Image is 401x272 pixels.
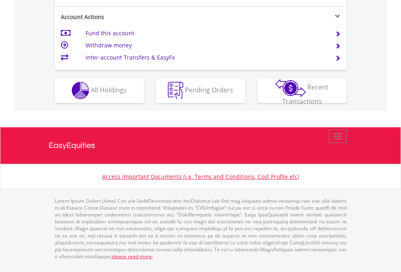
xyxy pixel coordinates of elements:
[156,79,245,103] button: Pending Orders
[72,82,89,99] img: holdings-wht.png
[112,253,153,260] a: please read more:
[168,82,183,99] img: pending_instructions-wht.png
[49,127,353,164] a: EasyEquities
[185,86,233,94] span: Pending Orders
[102,173,299,180] a: Access Important Documents (i.e. Terms and Conditions, Cost Profile etc)
[257,79,347,103] button: Recent Transactions
[55,79,144,103] button: All Holdings
[275,79,306,97] img: transactions-zar-wht.png
[86,27,325,39] td: Fund this account
[86,51,325,64] td: Inter-account Transfers & EasyFx
[55,13,201,21] div: Account Actions
[55,197,347,260] p: Lorem Ipsum Dolors (Ame) Con a/e SeddOeiusmod tem InciDiduntut Lab Etd mag aliquaen admin veniamq...
[282,83,329,106] span: Recent Transactions
[91,86,127,94] span: All Holdings
[86,39,325,51] td: Withdraw money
